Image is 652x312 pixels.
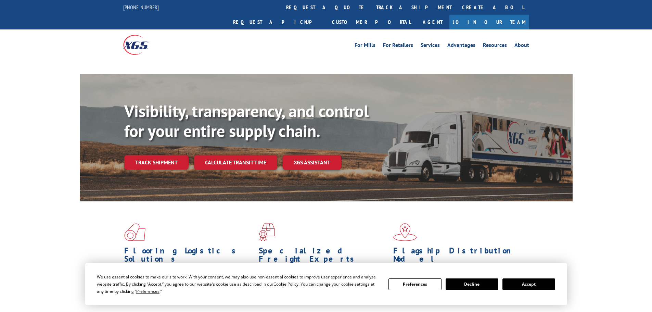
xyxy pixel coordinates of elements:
[85,263,567,305] div: Cookie Consent Prompt
[449,15,529,29] a: Join Our Team
[446,278,498,290] button: Decline
[327,15,416,29] a: Customer Portal
[447,42,475,50] a: Advantages
[124,247,254,266] h1: Flooring Logistics Solutions
[502,278,555,290] button: Accept
[136,288,159,294] span: Preferences
[259,247,388,266] h1: Specialized Freight Experts
[388,278,441,290] button: Preferences
[393,247,523,266] h1: Flagship Distribution Model
[355,42,375,50] a: For Mills
[124,100,369,141] b: Visibility, transparency, and control for your entire supply chain.
[393,223,417,241] img: xgs-icon-flagship-distribution-model-red
[124,155,189,170] a: Track shipment
[97,273,380,295] div: We use essential cookies to make our site work. With your consent, we may also use non-essential ...
[123,4,159,11] a: [PHONE_NUMBER]
[194,155,277,170] a: Calculate transit time
[483,42,507,50] a: Resources
[383,42,413,50] a: For Retailers
[273,281,298,287] span: Cookie Policy
[416,15,449,29] a: Agent
[514,42,529,50] a: About
[228,15,327,29] a: Request a pickup
[259,223,275,241] img: xgs-icon-focused-on-flooring-red
[421,42,440,50] a: Services
[283,155,341,170] a: XGS ASSISTANT
[124,223,145,241] img: xgs-icon-total-supply-chain-intelligence-red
